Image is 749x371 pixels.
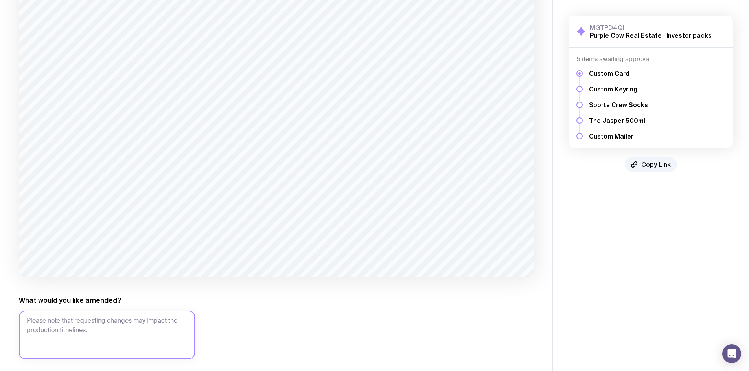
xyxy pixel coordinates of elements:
h5: Custom Keyring [589,85,648,93]
h5: Custom Mailer [589,132,648,140]
h4: 5 items awaiting approval [576,55,725,63]
label: What would you like amended? [19,296,121,305]
h2: Purple Cow Real Estate | Investor packs [590,31,712,39]
h5: The Jasper 500ml [589,117,648,124]
h5: Sports Crew Socks [589,101,648,109]
h5: Custom Card [589,69,648,77]
button: Copy Link [625,157,677,172]
div: Open Intercom Messenger [722,344,741,363]
span: Copy Link [641,161,671,168]
h3: MGTPD4QI [590,24,712,31]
